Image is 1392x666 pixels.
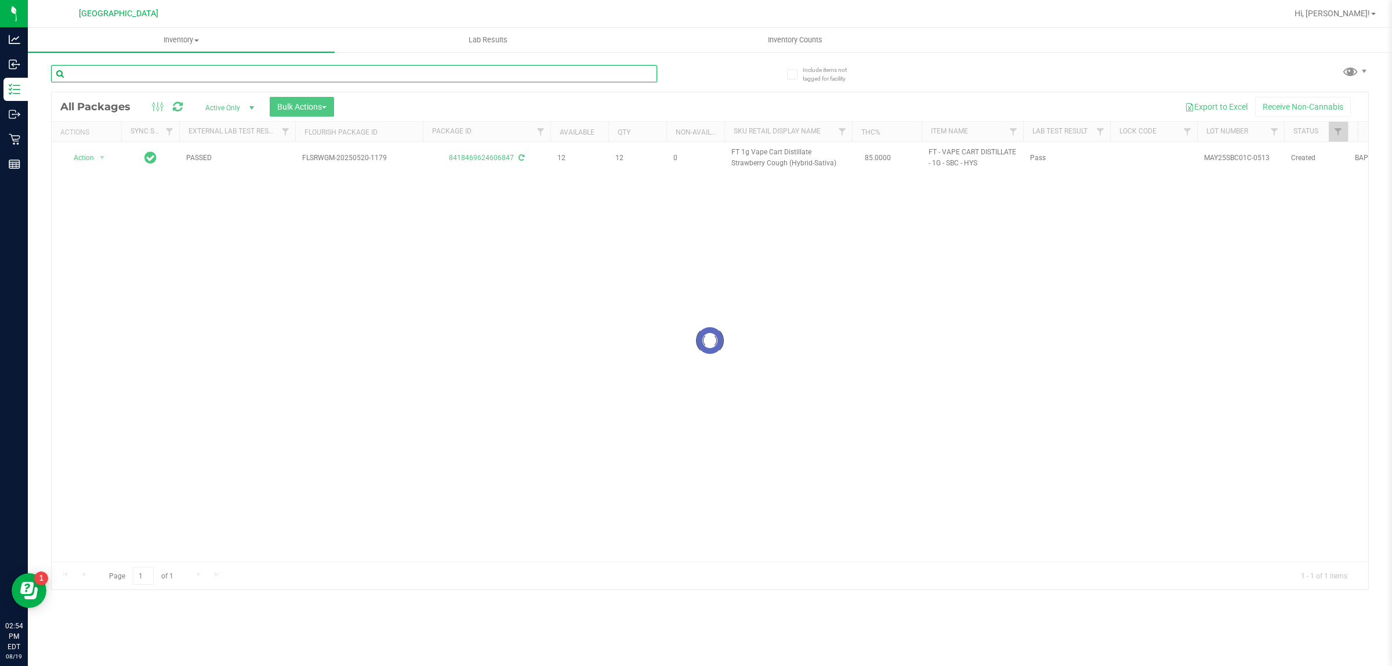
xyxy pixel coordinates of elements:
[5,621,23,652] p: 02:54 PM EDT
[51,65,657,82] input: Search Package ID, Item Name, SKU, Lot or Part Number...
[9,84,20,95] inline-svg: Inventory
[803,66,861,83] span: Include items not tagged for facility
[12,573,46,608] iframe: Resource center
[9,59,20,70] inline-svg: Inbound
[9,108,20,120] inline-svg: Outbound
[335,28,641,52] a: Lab Results
[453,35,523,45] span: Lab Results
[5,652,23,661] p: 08/19
[752,35,838,45] span: Inventory Counts
[28,28,335,52] a: Inventory
[1295,9,1370,18] span: Hi, [PERSON_NAME]!
[9,133,20,145] inline-svg: Retail
[34,571,48,585] iframe: Resource center unread badge
[641,28,948,52] a: Inventory Counts
[79,9,158,19] span: [GEOGRAPHIC_DATA]
[28,35,335,45] span: Inventory
[9,158,20,170] inline-svg: Reports
[9,34,20,45] inline-svg: Analytics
